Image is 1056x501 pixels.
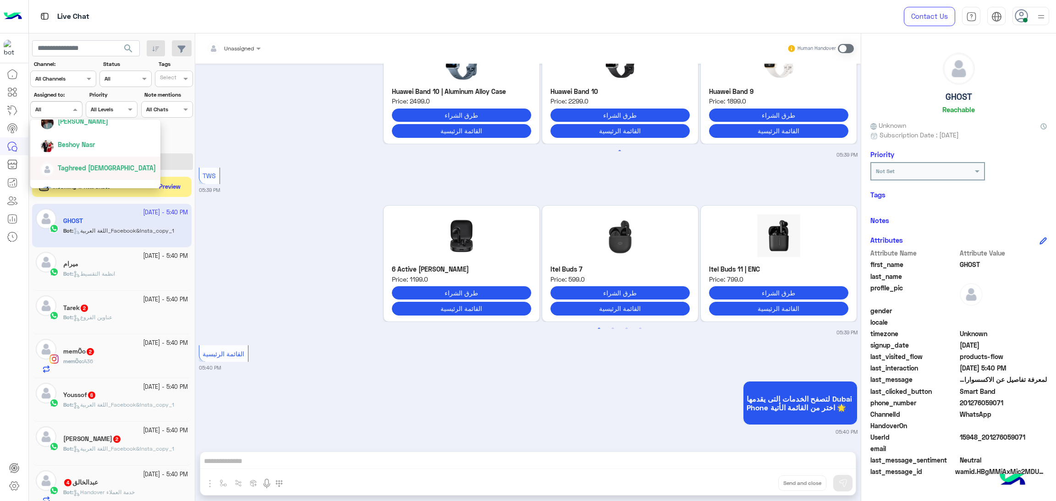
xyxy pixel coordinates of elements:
[870,432,958,442] span: UserId
[996,464,1028,496] img: hulul-logo.png
[63,304,89,312] h5: Tarek
[58,117,108,125] span: [PERSON_NAME]
[63,401,73,408] b: :
[870,444,958,453] span: email
[960,444,1047,453] span: null
[946,92,972,102] h5: GHOST
[955,467,1047,476] span: wamid.HBgMMjAxMjc2MDU5MDcxFQIAEhggQUM5NDY0RDM4OEFCREI5MTJGQTI0RTAyMTI2RDIzOTQA
[870,467,953,476] span: last_message_id
[960,421,1047,430] span: null
[960,352,1047,361] span: products-flow
[709,302,848,315] button: القائمة الرئيسية
[960,329,1047,338] span: Unknown
[57,11,89,23] p: Live Chat
[870,363,958,373] span: last_interaction
[870,387,958,396] span: last_clicked_button
[83,358,93,365] span: A36
[960,398,1047,408] span: 201276059071
[870,421,958,430] span: HandoverOn
[203,350,244,358] span: القائمة الرئيسية
[594,324,604,333] button: 1 of 2
[709,286,848,300] button: طرق الشراء
[41,116,54,129] img: picture
[550,302,690,315] button: القائمة الرئيسية
[550,286,690,300] button: طرق الشراء
[49,442,59,451] img: WhatsApp
[36,470,56,491] img: defaultAdmin.png
[392,87,531,96] p: Huawei Band 10 | Aluminum Alloy Case
[960,340,1047,350] span: 2025-10-05T14:38:59.825Z
[87,348,94,355] span: 2
[960,375,1047,384] span: لمعرفة تفاصيل عن الاكسسوارات برجاء تصفح القائمة التالية
[4,7,22,26] img: Logo
[836,428,858,436] small: 05:40 PM
[63,445,73,452] b: :
[904,7,955,26] a: Contact Us
[392,214,531,260] img: Xiaomi-Buds-6-Active_6294_1.webp
[63,479,98,486] h5: عبدالخالق
[159,60,192,68] label: Tags
[36,252,56,272] img: defaultAdmin.png
[36,295,56,316] img: defaultAdmin.png
[870,306,958,316] span: gender
[709,274,848,284] span: Price: 799.0
[155,180,185,194] button: Preview
[778,475,826,491] button: Send and close
[550,109,690,122] button: طرق الشراء
[870,191,1047,199] h6: Tags
[870,455,958,465] span: last_message_sentiment
[870,216,889,224] h6: Notes
[870,398,958,408] span: phone_number
[709,264,848,274] p: Itel Buds 11 | ENC
[942,105,975,114] h6: Reachable
[870,236,903,244] h6: Attributes
[392,264,531,274] p: [PERSON_NAME] 6 Active
[63,489,73,496] b: :
[622,324,631,333] button: 3 of 2
[73,270,115,277] span: انظمة التقسيط
[960,387,1047,396] span: Smart Band
[709,87,848,96] p: Huawei Band 9
[36,426,56,447] img: defaultAdmin.png
[550,96,690,106] span: Price: 2299.0
[960,283,983,306] img: defaultAdmin.png
[392,286,531,300] button: طرق الشراء
[960,260,1047,269] span: GHOST
[63,435,121,443] h5: Mohamed Banzema
[113,436,121,443] span: 2
[41,140,54,152] img: picture
[960,432,1047,442] span: 15948_201276059071
[63,314,73,321] b: :
[34,60,95,68] label: Channel:
[41,186,54,199] img: ACg8ocLWyzuoHepVodeG4qTYzi7otbEFSYR0Q-DM43_HKaD5DvtuUjKr=s96-c
[143,383,188,392] small: [DATE] - 5:40 PM
[81,305,88,312] span: 2
[392,96,531,106] span: Price: 2499.0
[39,11,50,22] img: tab
[63,401,72,408] span: Bot
[49,354,59,364] img: Instagram
[49,398,59,408] img: WhatsApp
[836,151,858,158] small: 05:39 PM
[550,274,690,284] span: Price: 599.0
[49,267,59,277] img: WhatsApp
[203,172,216,180] span: TWS
[870,329,958,338] span: timezone
[870,272,958,281] span: last_name
[960,409,1047,419] span: 2
[159,73,176,84] div: Select
[143,252,188,261] small: [DATE] - 5:40 PM
[709,109,848,122] button: طرق الشراء
[63,270,73,277] b: :
[143,295,188,304] small: [DATE] - 5:40 PM
[144,91,192,99] label: Note mentions
[36,339,56,359] img: defaultAdmin.png
[143,426,188,435] small: [DATE] - 5:40 PM
[73,314,112,321] span: عناوين الفروع
[960,363,1047,373] span: 2025-10-05T14:40:26.588Z
[117,40,140,60] button: search
[880,130,959,140] span: Subscription Date : [DATE]
[550,87,690,96] p: Huawei Band 10
[63,348,95,355] h5: memÕo
[550,264,690,274] p: Itel Buds 7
